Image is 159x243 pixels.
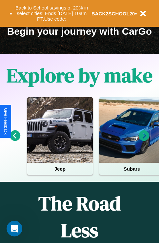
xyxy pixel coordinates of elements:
h1: Explore by make [7,62,152,89]
button: Back to School savings of 20% in select cities! Ends [DATE] 10am PT.Use code: [12,3,91,24]
iframe: Intercom live chat [7,221,22,236]
div: Give Feedback [3,108,8,135]
b: BACK2SCHOOL20 [91,11,135,16]
h4: Jeep [27,163,93,175]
